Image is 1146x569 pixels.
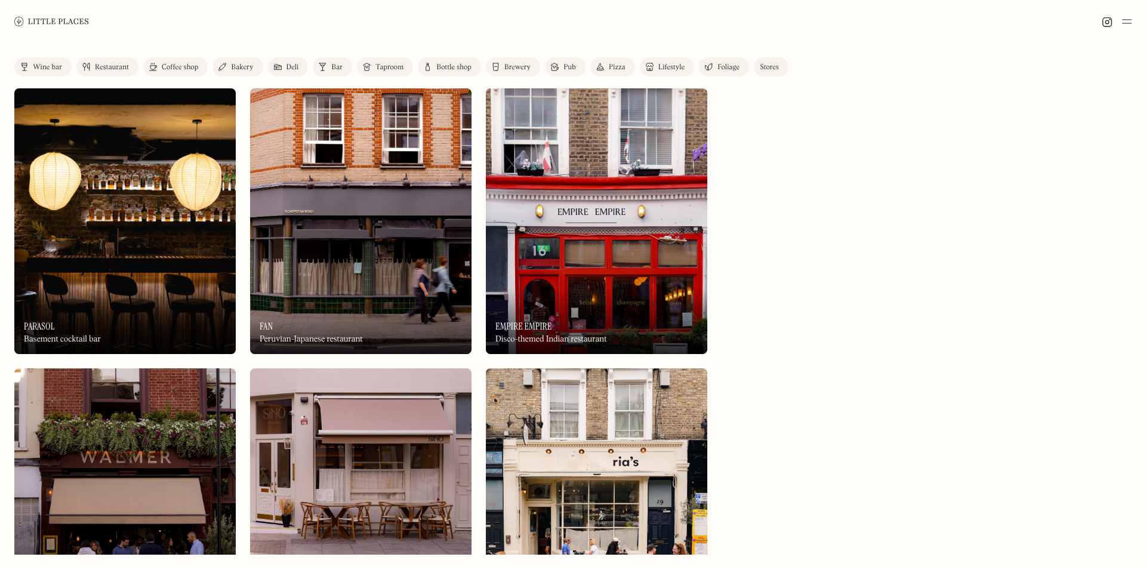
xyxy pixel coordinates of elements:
a: Coffee shop [143,57,208,76]
a: Pub [545,57,586,76]
a: Bottle shop [418,57,481,76]
h3: Parasol [24,321,55,332]
a: Bar [313,57,352,76]
a: FanFanFanPeruvian-Japanese restaurant [250,88,472,354]
a: Stores [754,57,788,76]
div: Taproom [375,64,403,71]
div: Restaurant [95,64,129,71]
a: Bakery [212,57,263,76]
div: Bottle shop [436,64,472,71]
div: Deli [286,64,299,71]
div: Peruvian-Japanese restaurant [260,334,363,345]
img: Fan [250,88,472,354]
div: Pub [563,64,576,71]
a: Foliage [699,57,749,76]
img: Empire Empire [486,88,707,354]
div: Brewery [504,64,531,71]
div: Foliage [717,64,740,71]
img: Parasol [14,88,236,354]
div: Wine bar [33,64,62,71]
a: Empire EmpireEmpire EmpireEmpire EmpireDisco-themed Indian restaurant [486,88,707,354]
div: Disco-themed Indian restaurant [495,334,606,345]
a: Wine bar [14,57,72,76]
a: Pizza [590,57,635,76]
div: Bakery [231,64,253,71]
a: ParasolParasolParasolBasement cocktail bar [14,88,236,354]
a: Restaurant [76,57,138,76]
a: Lifestyle [640,57,694,76]
h3: Fan [260,321,273,332]
div: Coffee shop [162,64,198,71]
div: Bar [331,64,343,71]
a: Deli [268,57,309,76]
a: Taproom [357,57,413,76]
div: Lifestyle [658,64,685,71]
div: Stores [760,64,779,71]
a: Brewery [486,57,540,76]
div: Basement cocktail bar [24,334,101,345]
h3: Empire Empire [495,321,552,332]
div: Pizza [609,64,626,71]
